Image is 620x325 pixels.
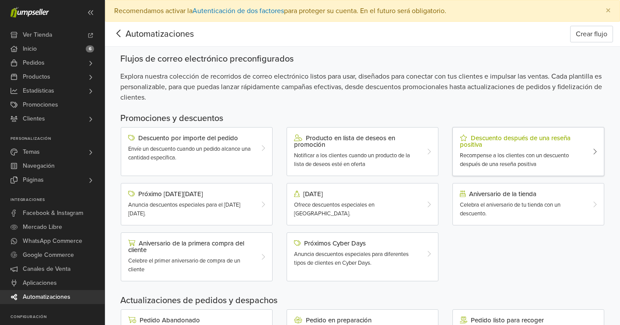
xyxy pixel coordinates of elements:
[570,26,613,42] button: Crear flujo
[128,190,253,197] div: Próximo [DATE][DATE]
[11,315,105,320] p: Configuración
[606,4,611,17] span: ×
[294,201,375,217] span: Ofrece descuentos especiales en [GEOGRAPHIC_DATA].
[23,248,74,262] span: Google Commerce
[460,190,585,197] div: Aniversario de la tienda
[294,152,410,168] span: Notificar a los clientes cuando un producto de la lista de deseos esté en oferta
[23,56,45,70] span: Pedidos
[128,135,253,142] div: Descuento por importe del pedido
[120,113,605,124] h5: Promociones y descuentos
[597,0,620,21] button: Close
[23,173,44,187] span: Páginas
[23,276,57,290] span: Aplicaciones
[294,190,419,197] div: [DATE]
[112,28,180,41] span: Automatizaciones
[128,240,253,253] div: Aniversario de la primera compra del cliente
[128,257,240,273] span: Celebre el primer aniversario de compra de un cliente
[23,290,70,304] span: Automatizaciones
[460,317,585,324] div: Pedido listo para recoger
[23,98,58,112] span: Promociones
[460,152,569,168] span: Recompense a los clientes con un descuento después de una reseña positiva
[23,234,82,248] span: WhatsApp Commerce
[120,295,605,306] h5: Actualizaciones de pedidos y despachos
[23,159,55,173] span: Navegación
[23,42,37,56] span: Inicio
[23,70,50,84] span: Productos
[128,145,251,161] span: Envíe un descuento cuando un pedido alcance una cantidad específica.
[294,251,409,266] span: Anuncia descuentos especiales para diferentes tipos de clientes en Cyber Days.
[11,197,105,203] p: Integraciones
[128,201,240,217] span: Anuncia descuentos especiales para el [DATE][DATE].
[23,220,62,234] span: Mercado Libre
[23,84,54,98] span: Estadísticas
[11,136,105,142] p: Personalización
[294,135,419,148] div: Producto en lista de deseos en promoción
[23,145,40,159] span: Temas
[23,112,45,126] span: Clientes
[193,7,284,15] a: Autenticación de dos factores
[23,206,83,220] span: Facebook & Instagram
[128,317,253,324] div: Pedido Abandonado
[294,240,419,247] div: Próximos Cyber Days
[294,317,419,324] div: Pedido en preparación
[23,28,52,42] span: Ver Tienda
[23,262,70,276] span: Canales de Venta
[86,45,94,52] span: 6
[460,201,560,217] span: Celebra el aniversario de tu tienda con un descuento.
[120,54,605,64] div: Flujos de correo electrónico preconfigurados
[460,135,585,148] div: Descuento después de una reseña positiva
[120,71,605,103] span: Explora nuestra colección de recorridos de correo electrónico listos para usar, diseñados para co...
